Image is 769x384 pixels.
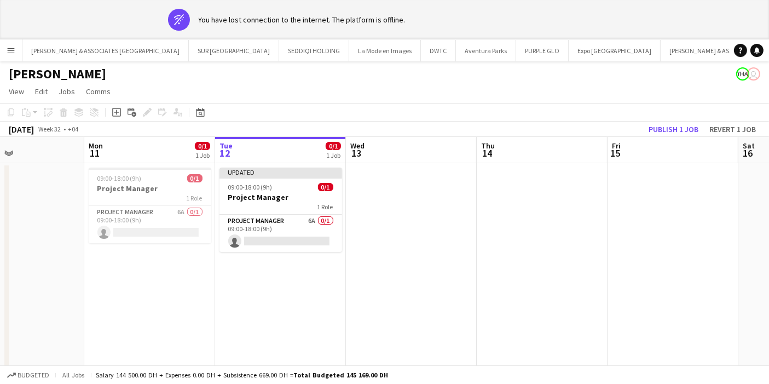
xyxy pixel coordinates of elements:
[479,147,495,159] span: 14
[22,40,189,61] button: [PERSON_NAME] & ASSOCIATES [GEOGRAPHIC_DATA]
[481,141,495,151] span: Thu
[349,147,365,159] span: 13
[612,141,621,151] span: Fri
[54,84,79,99] a: Jobs
[293,371,388,379] span: Total Budgeted 145 169.00 DH
[35,87,48,96] span: Edit
[318,183,333,191] span: 0/1
[569,40,661,61] button: Expo [GEOGRAPHIC_DATA]
[89,168,211,243] app-job-card: 09:00-18:00 (9h)0/1Project Manager1 RoleProject Manager6A0/109:00-18:00 (9h)
[705,122,760,136] button: Revert 1 job
[60,371,86,379] span: All jobs
[747,67,760,81] app-user-avatar: Nickola Dsouza
[9,124,34,135] div: [DATE]
[317,203,333,211] span: 1 Role
[279,40,349,61] button: SEDDIQI HOLDING
[219,215,342,252] app-card-role: Project Manager6A0/109:00-18:00 (9h)
[326,142,341,150] span: 0/1
[219,168,342,252] app-job-card: Updated09:00-18:00 (9h)0/1Project Manager1 RoleProject Manager6A0/109:00-18:00 (9h)
[96,371,388,379] div: Salary 144 500.00 DH + Expenses 0.00 DH + Subsistence 669.00 DH =
[59,87,75,96] span: Jobs
[9,66,106,82] h1: [PERSON_NAME]
[516,40,569,61] button: PURPLE GLO
[228,183,273,191] span: 09:00-18:00 (9h)
[68,125,78,133] div: +04
[31,84,52,99] a: Edit
[195,151,210,159] div: 1 Job
[5,369,51,381] button: Budgeted
[199,15,406,25] div: You have lost connection to the internet. The platform is offline.
[456,40,516,61] button: Aventura Parks
[82,84,115,99] a: Comms
[36,125,63,133] span: Week 32
[350,141,365,151] span: Wed
[189,40,279,61] button: SUR [GEOGRAPHIC_DATA]
[421,40,456,61] button: DWTC
[218,147,233,159] span: 12
[87,147,103,159] span: 11
[219,192,342,202] h3: Project Manager
[219,141,233,151] span: Tue
[89,206,211,243] app-card-role: Project Manager6A0/109:00-18:00 (9h)
[610,147,621,159] span: 15
[326,151,340,159] div: 1 Job
[97,174,142,182] span: 09:00-18:00 (9h)
[743,141,755,151] span: Sat
[187,174,203,182] span: 0/1
[89,141,103,151] span: Mon
[86,87,111,96] span: Comms
[9,87,24,96] span: View
[4,84,28,99] a: View
[89,184,211,193] h3: Project Manager
[736,67,749,81] app-user-avatar: Enas Ahmed
[349,40,421,61] button: La Mode en Images
[187,194,203,202] span: 1 Role
[195,142,210,150] span: 0/1
[644,122,703,136] button: Publish 1 job
[18,371,49,379] span: Budgeted
[219,168,342,176] div: Updated
[741,147,755,159] span: 16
